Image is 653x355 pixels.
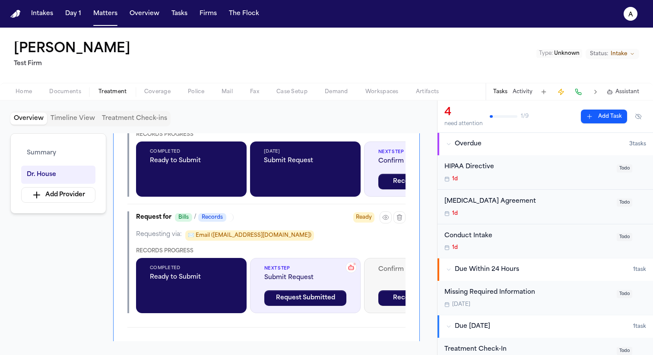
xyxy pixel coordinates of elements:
[14,41,130,57] button: Edit matter name
[444,288,612,298] div: Missing Required Information
[452,210,458,217] span: 1d
[617,164,632,173] span: Todo
[452,301,470,308] span: [DATE]
[14,59,134,69] h2: Test Firm
[378,157,460,166] span: Confirm Receipt
[194,213,197,222] span: /
[572,86,584,98] button: Make a Call
[444,345,612,355] div: Treatment Check-In
[539,51,553,56] span: Type :
[437,133,653,155] button: Overdue3tasks
[264,273,346,282] span: Submit Request
[444,231,612,241] div: Conduct Intake
[444,106,483,119] div: 4
[62,6,85,22] button: Day 1
[633,323,646,330] span: 1 task
[444,120,483,127] div: need attention
[538,86,550,98] button: Add Task
[437,281,653,315] div: Open task: Missing Required Information
[98,88,127,95] span: Treatment
[188,88,204,95] span: Police
[264,148,347,155] span: [DATE]
[521,113,529,120] span: 1 / 9
[378,265,460,274] span: Confirm Receipt
[168,6,191,22] button: Tasks
[10,10,21,18] a: Home
[150,273,233,282] span: Ready to Submit
[452,244,458,251] span: 1d
[611,50,627,57] span: Intake
[10,113,47,125] button: Overview
[49,88,81,95] span: Documents
[222,88,233,95] span: Mail
[198,213,226,222] span: Records
[455,265,519,274] span: Due Within 24 Hours
[455,140,482,148] span: Overdue
[437,224,653,258] div: Open task: Conduct Intake
[136,132,193,137] span: Records Progress
[581,110,627,123] button: Add Task
[378,174,460,189] button: Record Received
[126,6,163,22] button: Overview
[513,88,533,95] button: Activity
[444,197,612,207] div: [MEDICAL_DATA] Agreement
[250,88,259,95] span: Fax
[264,290,346,306] button: Request Submitted
[136,248,193,254] span: Records Progress
[14,41,130,57] h1: [PERSON_NAME]
[607,88,639,95] button: Assistant
[185,230,314,241] span: ✉️ Email ([EMAIL_ADDRESS][DOMAIN_NAME])
[150,265,233,271] span: Completed
[150,157,233,165] span: Ready to Submit
[437,155,653,190] div: Open task: HIPAA Directive
[21,187,95,203] button: Add Provider
[629,141,646,148] span: 3 task s
[416,88,439,95] span: Artifacts
[437,258,653,281] button: Due Within 24 Hours1task
[617,198,632,207] span: Todo
[631,110,646,123] button: Hide completed tasks (⌘⇧H)
[617,233,632,241] span: Todo
[325,88,348,95] span: Demand
[21,166,95,184] button: Dr. House
[455,322,490,331] span: Due [DATE]
[150,148,233,155] span: Completed
[90,6,121,22] button: Matters
[136,213,171,222] span: Request for
[10,10,21,18] img: Finch Logo
[493,88,507,95] button: Tasks
[21,144,95,162] button: Summary
[554,51,580,56] span: Unknown
[586,49,639,59] button: Change status from Intake
[617,290,632,298] span: Todo
[378,149,460,155] span: Next Step
[617,347,632,355] span: Todo
[378,290,460,306] button: Record Received
[175,213,192,222] span: Bills
[353,212,374,223] span: Ready
[444,162,612,172] div: HIPAA Directive
[47,113,98,125] button: Timeline View
[28,6,57,22] button: Intakes
[633,266,646,273] span: 1 task
[555,86,567,98] button: Create Immediate Task
[16,88,32,95] span: Home
[365,88,399,95] span: Workspaces
[437,190,653,224] div: Open task: Retainer Agreement
[276,88,307,95] span: Case Setup
[196,6,220,22] button: Firms
[136,230,182,241] span: Requesting via:
[144,88,171,95] span: Coverage
[264,157,347,165] span: Submit Request
[225,6,263,22] button: The Flock
[452,176,458,182] span: 1d
[615,88,639,95] span: Assistant
[98,113,171,125] button: Treatment Check-ins
[437,315,653,338] button: Due [DATE]1task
